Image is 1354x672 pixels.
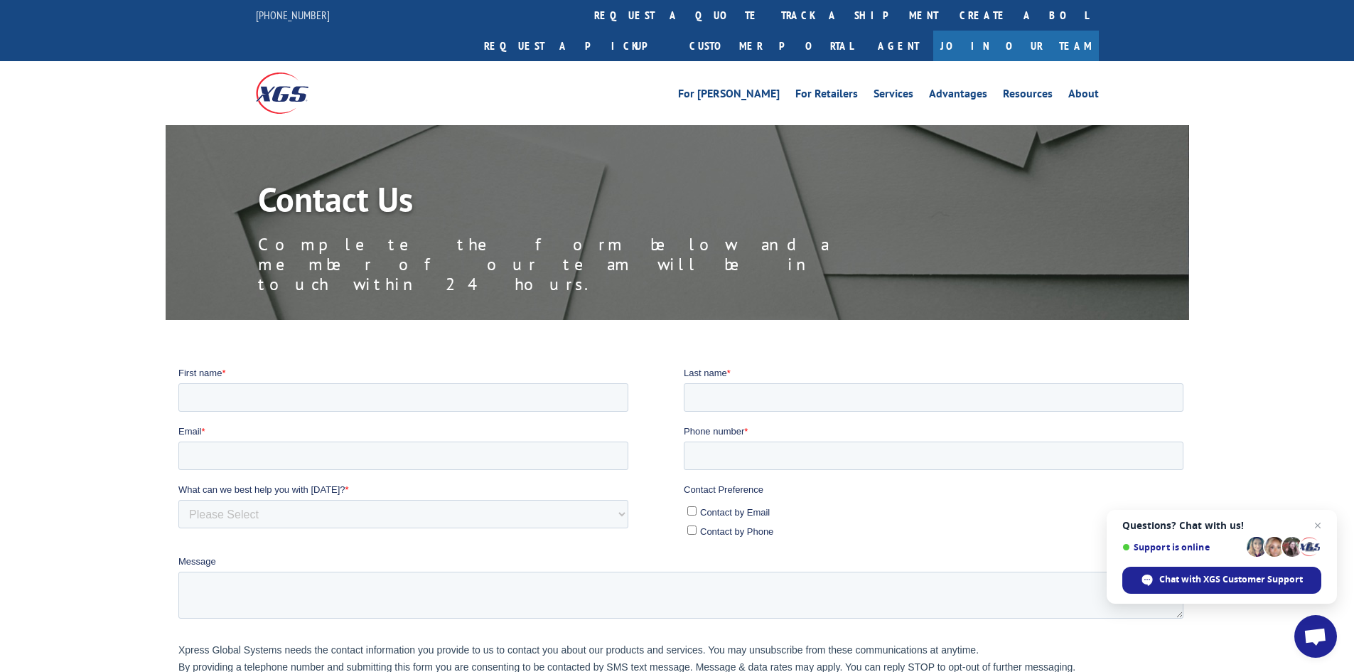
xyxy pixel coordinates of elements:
[258,235,898,294] p: Complete the form below and a member of our team will be in touch within 24 hours.
[1309,517,1326,534] span: Close chat
[933,31,1099,61] a: Join Our Team
[1294,615,1337,658] div: Open chat
[1159,573,1303,586] span: Chat with XGS Customer Support
[795,88,858,104] a: For Retailers
[929,88,987,104] a: Advantages
[1122,542,1242,553] span: Support is online
[258,182,898,223] h1: Contact Us
[1122,520,1321,531] span: Questions? Chat with us!
[256,8,330,22] a: [PHONE_NUMBER]
[679,31,864,61] a: Customer Portal
[1003,88,1053,104] a: Resources
[874,88,913,104] a: Services
[473,31,679,61] a: Request a pickup
[1068,88,1099,104] a: About
[678,88,780,104] a: For [PERSON_NAME]
[1122,567,1321,594] div: Chat with XGS Customer Support
[864,31,933,61] a: Agent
